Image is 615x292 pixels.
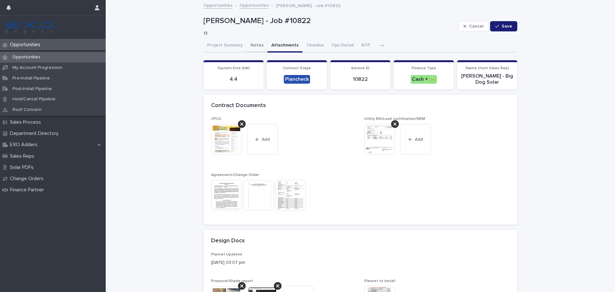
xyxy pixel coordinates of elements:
[461,73,513,85] p: [PERSON_NAME] - Big Dog Solar
[364,279,395,283] span: Planset to Install
[267,39,302,53] button: Attachments
[411,75,437,84] div: Cash + 🔋
[7,86,57,92] p: Post-Install Pipeline
[240,1,269,9] a: Opportunities
[7,130,64,137] p: Department Directory
[7,142,43,148] p: EXO Adders
[458,21,489,31] button: Cancel
[328,39,357,53] button: Ops Detail
[211,117,222,121] span: CPUC
[351,66,370,70] span: Service ID
[247,124,278,155] button: Add
[400,124,431,155] button: Add
[203,1,233,9] a: Opportunities
[211,102,266,109] h2: Contract Documents
[262,137,270,142] span: Add
[7,107,47,113] p: Roof Concern
[283,66,311,70] span: Contract Stage
[247,39,267,53] button: Notes
[211,279,253,283] span: Proposal/Shade report
[7,76,55,81] p: Pre-Install Pipeline
[211,259,510,266] p: [DATE] 03:07 pm
[502,24,512,29] span: Save
[211,253,242,256] span: Planset Updated
[7,96,61,102] p: Hold/Cancel Pipeline
[7,187,49,193] p: Finance Partner
[364,117,425,121] span: Utility Bill/Load Justification/NEM
[490,21,517,31] button: Save
[276,2,340,9] p: [PERSON_NAME] - Job #10822
[203,39,247,53] button: Project Summary
[334,76,387,82] p: 10822
[7,54,45,60] p: Opportunities
[203,16,455,26] p: [PERSON_NAME] - Job #10822
[469,24,483,29] span: Cancel
[412,66,436,70] span: Finance Type
[7,164,39,171] p: Solar PDFs
[217,66,250,70] span: System Size (kW)
[211,238,245,245] h2: Design Docs
[7,176,49,182] p: Change Orders
[284,75,310,84] div: Plancheck
[357,39,374,53] button: NTP
[7,65,68,71] p: My Account Progression
[5,21,54,34] img: FKS5r6ZBThi8E5hshIGi
[211,173,259,177] span: Agreement/Change Order
[302,39,328,53] button: Timeline
[203,31,453,36] p: 13
[466,66,509,70] span: Name (from Sales Rep)
[7,119,46,125] p: Sales Process
[415,137,423,142] span: Add
[7,153,39,159] p: Sales Reps
[207,76,260,82] p: 4.4
[7,42,45,48] p: Opportunities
